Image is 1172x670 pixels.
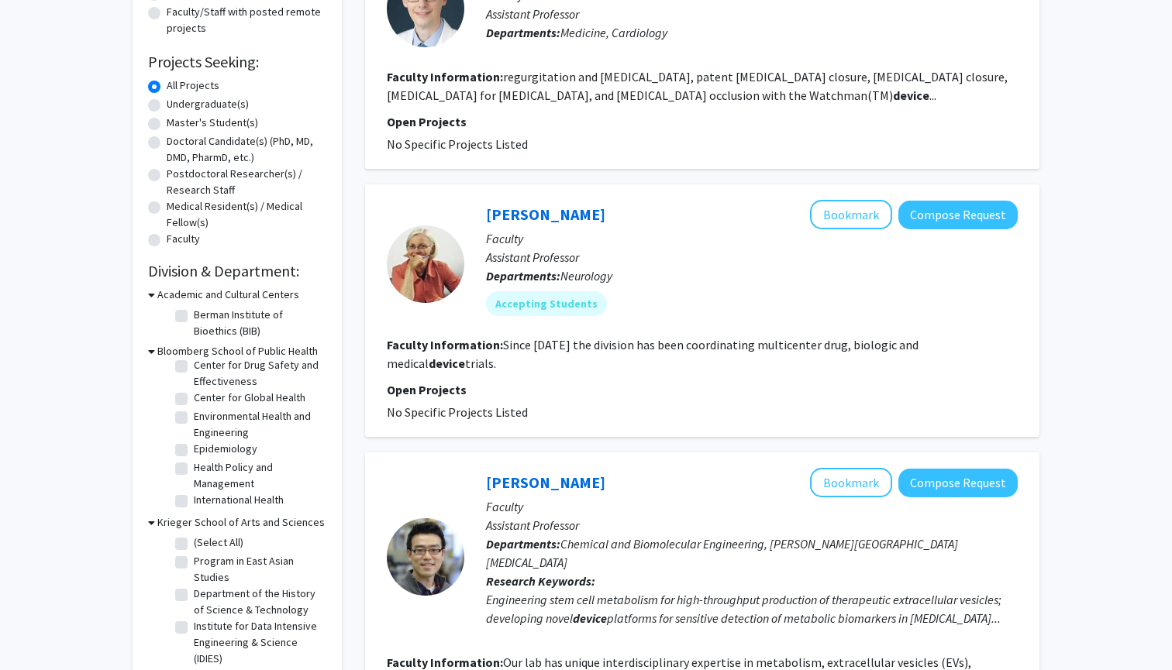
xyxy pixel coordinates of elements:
[12,600,66,658] iframe: Chat
[486,536,958,570] span: Chemical and Biomolecular Engineering, [PERSON_NAME][GEOGRAPHIC_DATA][MEDICAL_DATA]
[157,514,325,531] h3: Krieger School of Arts and Sciences
[194,357,322,390] label: Center for Drug Safety and Effectiveness
[486,516,1018,534] p: Assistant Professor
[167,166,326,198] label: Postdoctoral Researcher(s) / Research Staff
[560,268,612,283] span: Neurology
[486,590,1018,627] div: Engineering stem cell metabolism for high-throughput production of therapeutic extracellular vesi...
[167,133,326,166] label: Doctoral Candidate(s) (PhD, MD, DMD, PharmD, etc.)
[387,112,1018,131] p: Open Projects
[486,204,605,224] a: [PERSON_NAME]
[167,198,326,231] label: Medical Resident(s) / Medical Fellow(s)
[810,468,892,497] button: Add Sangmoo Jeong to Bookmarks
[387,69,503,84] b: Faculty Information:
[194,586,322,618] label: Department of the History of Science & Technology
[194,441,257,457] label: Epidemiology
[387,337,919,371] fg-read-more: Since [DATE] the division has been coordinating multicenter drug, biologic and medical trials.
[167,231,200,247] label: Faculty
[810,200,892,229] button: Add Karen Lane to Bookmarks
[560,25,667,40] span: Medicine, Cardiology
[898,201,1018,229] button: Compose Request to Karen Lane
[194,553,322,586] label: Program in East Asian Studies
[486,248,1018,266] p: Assistant Professor
[194,459,322,492] label: Health Policy and Management
[194,408,322,441] label: Environmental Health and Engineering
[486,291,607,316] mat-chip: Accepting Students
[486,497,1018,516] p: Faculty
[148,53,326,71] h2: Projects Seeking:
[486,536,560,551] b: Departments:
[486,229,1018,248] p: Faculty
[194,534,243,551] label: (Select All)
[387,380,1018,399] p: Open Projects
[387,136,528,152] span: No Specific Projects Listed
[486,5,1018,23] p: Assistant Professor
[167,4,326,36] label: Faculty/Staff with posted remote projects
[486,268,560,283] b: Departments:
[486,25,560,40] b: Departments:
[148,262,326,280] h2: Division & Department:
[387,404,528,420] span: No Specific Projects Listed
[898,469,1018,497] button: Compose Request to Sangmoo Jeong
[167,77,219,94] label: All Projects
[157,343,318,359] h3: Bloomberg School of Public Health
[194,390,305,406] label: Center for Global Health
[429,356,465,371] b: device
[893,88,929,103] b: device
[157,287,299,303] h3: Academic and Cultural Centers
[194,618,322,667] label: Institute for Data Intensive Engineering & Science (IDIES)
[486,573,595,589] b: Research Keywords:
[573,610,607,626] b: device
[194,307,322,339] label: Berman Institute of Bioethics (BIB)
[387,69,1008,103] fg-read-more: regurgitation and [MEDICAL_DATA], patent [MEDICAL_DATA] closure, [MEDICAL_DATA] closure, [MEDICAL...
[486,472,605,492] a: [PERSON_NAME]
[387,655,503,670] b: Faculty Information:
[387,337,503,352] b: Faculty Information:
[167,96,249,112] label: Undergraduate(s)
[194,492,284,508] label: International Health
[167,115,258,131] label: Master's Student(s)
